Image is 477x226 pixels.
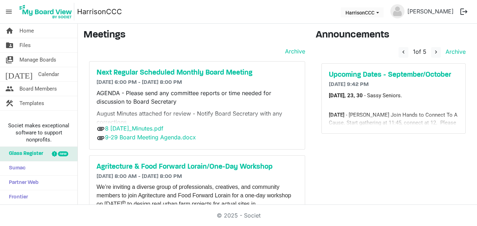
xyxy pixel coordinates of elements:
span: attachment [97,124,105,133]
a: Upcoming Dates - September/October [329,71,458,79]
a: Archive [282,47,305,56]
a: Archive [443,48,466,55]
a: Next Regular Scheduled Monthly Board Meeting [97,69,298,77]
a: 8 [DATE]_Minutes.pdf [105,125,163,132]
button: navigate_next [431,47,441,58]
h3: Meetings [83,29,305,41]
span: [DATE] [5,67,33,81]
span: people [5,82,14,96]
sup: th [122,200,126,205]
span: Templates [19,96,44,110]
button: navigate_before [399,47,408,58]
a: HarrisonCCC [77,5,122,19]
span: navigate_next [433,49,439,55]
span: Board Members [19,82,57,96]
p: August Minutes attached for review - Notify Board Secretary with any corrections [97,109,298,126]
span: menu [2,5,16,18]
b: [DATE] [329,112,346,118]
span: Files [19,38,31,52]
p: AGENDA - Please send any committee reports or time needed for discussion to Board Secretary [97,89,298,106]
div: new [58,151,68,156]
button: logout [456,4,471,19]
a: [PERSON_NAME] [405,4,456,18]
span: Partner Web [5,176,39,190]
span: folder_shared [5,38,14,52]
button: HarrisonCCC dropdownbutton [341,7,384,17]
span: attachment [97,134,105,142]
span: Home [19,24,34,38]
a: My Board View Logo [17,3,77,21]
b: [DATE], 23, 30 [329,92,363,99]
img: My Board View Logo [17,3,74,21]
span: home [5,24,14,38]
h6: [DATE] 8:00 AM - [DATE] 8:00 PM [97,173,298,180]
span: 1 [413,48,415,55]
a: Agritecture & Food Forward Lorain/One-Day Workshop [97,163,298,171]
span: We’re inviting a diverse group of professionals, creatives, and community members to join Agritec... [97,184,291,215]
span: Societ makes exceptional software to support nonprofits. [3,122,74,143]
h3: Announcements [316,29,471,41]
span: - Sassy Seniors. [363,92,402,99]
span: construction [5,96,14,110]
span: of 5 [413,48,426,55]
a: © 2025 - Societ [217,212,261,219]
span: Manage Boards [19,53,56,67]
span: Calendar [38,67,59,81]
span: Frontier [5,190,28,204]
span: Glass Register [5,147,43,161]
a: 9-29 Board Meeting Agenda.docx [105,134,196,141]
div: - [PERSON_NAME] Join Hands to Connect To A Cause. Start gathering at 11:45, connect at 12. Please... [329,111,458,167]
span: [DATE] 9:42 PM [329,82,369,87]
span: switch_account [5,53,14,67]
h6: [DATE] 6:00 PM - [DATE] 8:00 PM [97,79,298,86]
span: Sumac [5,161,25,175]
img: no-profile-picture.svg [390,4,405,18]
span: navigate_before [400,49,407,55]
